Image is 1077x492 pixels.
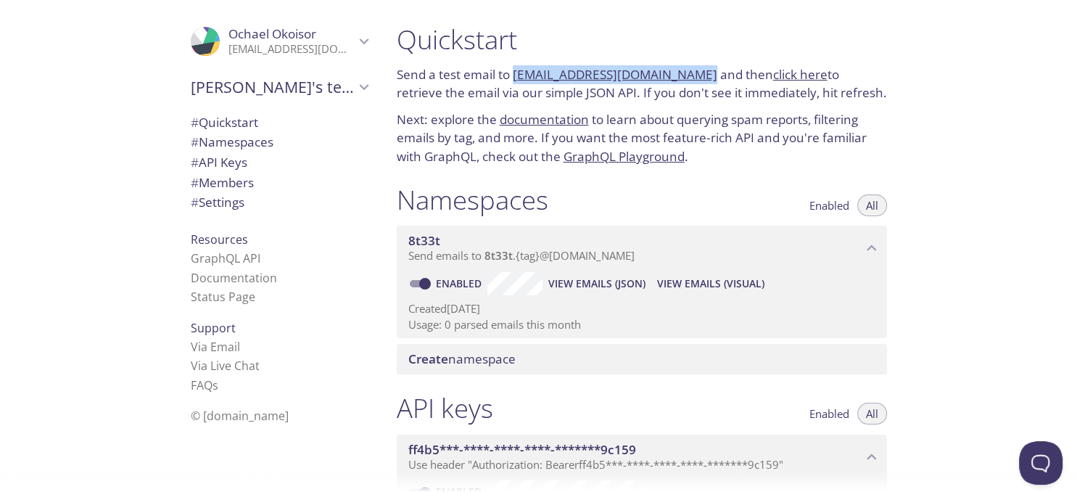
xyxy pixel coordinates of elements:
div: Namespaces [179,132,379,152]
span: Create [408,350,448,367]
a: FAQ [191,377,218,393]
p: Send a test email to and then to retrieve the email via our simple JSON API. If you don't see it ... [397,65,887,102]
span: # [191,134,199,150]
button: View Emails (JSON) [542,272,651,295]
span: Members [191,174,254,191]
a: Documentation [191,270,277,286]
span: API Keys [191,154,247,171]
button: View Emails (Visual) [651,272,770,295]
a: Enabled [434,276,487,290]
iframe: Help Scout Beacon - Open [1019,441,1062,485]
button: All [857,403,887,425]
a: [EMAIL_ADDRESS][DOMAIN_NAME] [513,66,717,83]
a: documentation [500,111,589,128]
a: click here [773,66,828,83]
span: View Emails (Visual) [657,275,764,292]
div: API Keys [179,152,379,173]
div: Ochael's team [179,68,379,106]
p: Created [DATE] [408,301,875,316]
div: 8t33t namespace [397,226,887,271]
span: Support [191,320,236,336]
div: Ochael Okoisor [179,17,379,65]
span: # [191,174,199,191]
span: Quickstart [191,114,258,131]
a: Via Live Chat [191,358,260,374]
button: Enabled [801,403,858,425]
a: Status Page [191,289,255,305]
button: Enabled [801,194,858,216]
span: Send emails to . {tag} @[DOMAIN_NAME] [408,248,635,263]
h1: API keys [397,392,493,425]
a: Via Email [191,339,240,355]
span: namespace [408,350,516,367]
span: # [191,154,199,171]
div: Members [179,173,379,193]
span: 8t33t [484,248,513,263]
span: s [212,377,218,393]
span: 8t33t [408,232,440,249]
span: Ochael Okoisor [228,25,316,42]
a: GraphQL API [191,250,260,266]
button: All [857,194,887,216]
span: Resources [191,231,248,247]
p: [EMAIL_ADDRESS][DOMAIN_NAME] [228,42,355,57]
div: Quickstart [179,112,379,133]
div: Create namespace [397,344,887,374]
span: View Emails (JSON) [548,275,645,292]
span: # [191,194,199,210]
span: Settings [191,194,244,210]
span: © [DOMAIN_NAME] [191,408,289,424]
p: Usage: 0 parsed emails this month [408,317,875,332]
h1: Namespaces [397,184,548,216]
h1: Quickstart [397,23,887,56]
a: GraphQL Playground [564,148,685,165]
p: Next: explore the to learn about querying spam reports, filtering emails by tag, and more. If you... [397,110,887,166]
span: [PERSON_NAME]'s team [191,77,355,97]
span: # [191,114,199,131]
span: Namespaces [191,134,273,150]
div: Team Settings [179,192,379,213]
